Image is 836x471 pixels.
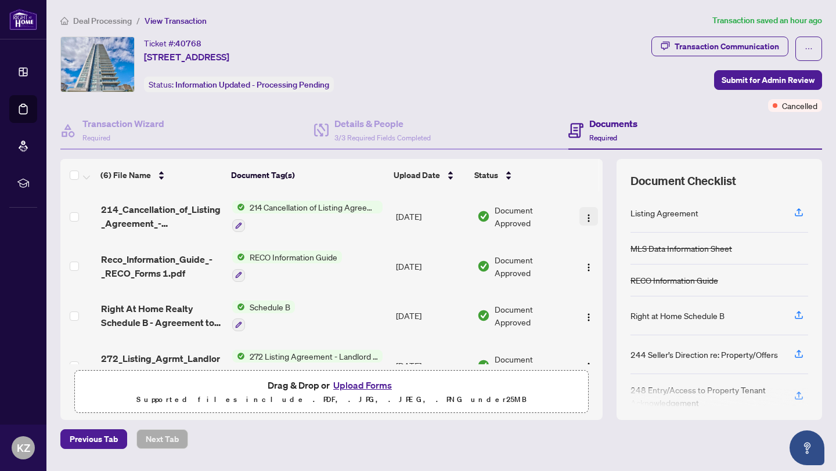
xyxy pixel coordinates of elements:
[584,263,593,272] img: Logo
[101,202,223,230] span: 214_Cancellation_of_Listing_Agreement_-_Authority_to_Offer_for_Lease_A__-_PropTx-[PERSON_NAME] EX...
[630,383,780,409] div: 248 Entry/Access to Property Tenant Acknowledgement
[330,378,395,393] button: Upload Forms
[712,14,822,27] article: Transaction saved an hour ago
[61,37,134,92] img: IMG-C12239839_1.jpg
[75,371,588,414] span: Drag & Drop orUpload FormsSupported files include .PDF, .JPG, .JPEG, .PNG under25MB
[470,159,571,191] th: Status
[232,300,295,332] button: Status IconSchedule B
[245,300,295,313] span: Schedule B
[790,430,824,465] button: Open asap
[391,241,473,291] td: [DATE]
[389,159,470,191] th: Upload Date
[630,173,736,189] span: Document Checklist
[82,393,581,407] p: Supported files include .PDF, .JPG, .JPEG, .PNG under 25 MB
[805,45,813,53] span: ellipsis
[101,352,223,379] span: 272_Listing_Agrmt_Landlord_Designated_Rep_Agrmt_Auth_to_Offer_for_Lease_-_PropTx-[PERSON_NAME].pdf
[232,201,245,213] img: Status Icon
[584,362,593,371] img: Logo
[495,353,570,378] span: Document Approved
[232,251,245,263] img: Status Icon
[495,253,570,279] span: Document Approved
[630,206,698,219] div: Listing Agreement
[722,71,815,89] span: Submit for Admin Review
[268,378,395,393] span: Drag & Drop or
[584,213,593,223] img: Logo
[226,159,390,191] th: Document Tag(s)
[714,70,822,90] button: Submit for Admin Review
[96,159,226,191] th: (6) File Name
[579,207,598,226] button: Logo
[584,313,593,322] img: Logo
[70,430,118,448] span: Previous Tab
[245,350,383,363] span: 272 Listing Agreement - Landlord Designated Representation Agreement Authority to Offer for Lease
[60,429,127,449] button: Previous Tab
[630,348,778,361] div: 244 Seller’s Direction re: Property/Offers
[82,117,164,131] h4: Transaction Wizard
[245,251,342,263] span: RECO Information Guide
[145,16,207,26] span: View Transaction
[630,309,725,322] div: Right at Home Schedule B
[579,356,598,375] button: Logo
[495,303,570,328] span: Document Approved
[144,77,334,92] div: Status:
[17,440,30,456] span: KZ
[334,117,431,131] h4: Details & People
[100,169,151,182] span: (6) File Name
[495,204,570,229] span: Document Approved
[245,201,383,213] span: 214 Cancellation of Listing Agreement - Authority to Offer for Lease
[391,191,473,241] td: [DATE]
[144,37,201,50] div: Ticket #:
[136,14,140,27] li: /
[101,302,223,329] span: Right At Home Realty Schedule B - Agreement to Lease - Residential.pdf
[579,257,598,276] button: Logo
[175,79,329,90] span: Information Updated - Processing Pending
[394,169,440,182] span: Upload Date
[630,242,732,255] div: MLS Data Information Sheet
[589,117,637,131] h4: Documents
[675,37,779,56] div: Transaction Communication
[175,38,201,49] span: 40768
[73,16,132,26] span: Deal Processing
[232,350,245,363] img: Status Icon
[630,274,718,287] div: RECO Information Guide
[477,359,490,372] img: Document Status
[391,340,473,390] td: [DATE]
[101,252,223,280] span: Reco_Information_Guide_-_RECO_Forms 1.pdf
[232,201,383,232] button: Status Icon214 Cancellation of Listing Agreement - Authority to Offer for Lease
[477,260,490,273] img: Document Status
[579,306,598,325] button: Logo
[144,50,229,64] span: [STREET_ADDRESS]
[334,133,431,142] span: 3/3 Required Fields Completed
[477,210,490,223] img: Document Status
[477,309,490,322] img: Document Status
[782,99,817,112] span: Cancelled
[232,251,342,282] button: Status IconRECO Information Guide
[589,133,617,142] span: Required
[232,300,245,313] img: Status Icon
[474,169,498,182] span: Status
[9,9,37,30] img: logo
[651,37,788,56] button: Transaction Communication
[82,133,110,142] span: Required
[391,291,473,341] td: [DATE]
[136,429,188,449] button: Next Tab
[60,17,69,25] span: home
[232,350,383,381] button: Status Icon272 Listing Agreement - Landlord Designated Representation Agreement Authority to Offe...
